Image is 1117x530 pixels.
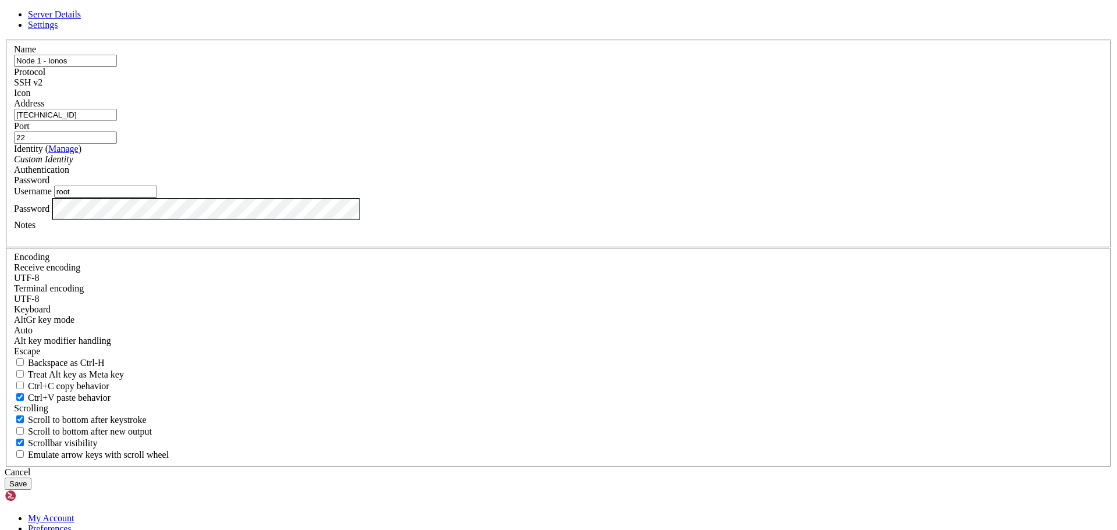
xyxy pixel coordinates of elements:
input: Host Name or IP [14,109,117,121]
div: UTF-8 [14,294,1103,304]
img: Shellngn [5,490,72,501]
label: Set the expected encoding for data received from the host. If the encodings do not match, visual ... [14,262,80,272]
label: Port [14,121,30,131]
label: Protocol [14,67,45,77]
label: Scroll to bottom after new output. [14,426,152,436]
a: Settings [28,20,58,30]
a: Manage [48,144,79,154]
span: Ctrl+V paste behavior [28,393,111,403]
input: Backspace as Ctrl-H [16,358,24,366]
span: Auto [14,325,33,335]
label: Scrolling [14,403,48,413]
label: Ctrl-C copies if true, send ^C to host if false. Ctrl-Shift-C sends ^C to host if true, copies if... [14,381,109,391]
label: Keyboard [14,304,51,314]
span: ( ) [45,144,81,154]
span: Emulate arrow keys with scroll wheel [28,450,169,460]
span: SSH v2 [14,77,42,87]
label: Address [14,98,44,108]
input: Scrollbar visibility [16,439,24,446]
label: Whether to scroll to the bottom on any keystroke. [14,415,147,425]
label: Username [14,186,52,196]
span: Scroll to bottom after new output [28,426,152,436]
input: Port Number [14,131,117,144]
label: Set the expected encoding for data received from the host. If the encodings do not match, visual ... [14,315,74,325]
input: Emulate arrow keys with scroll wheel [16,450,24,458]
div: Escape [14,346,1103,357]
span: UTF-8 [14,294,40,304]
input: Scroll to bottom after new output [16,427,24,435]
div: SSH v2 [14,77,1103,88]
div: Password [14,175,1103,186]
label: Controls how the Alt key is handled. Escape: Send an ESC prefix. 8-Bit: Add 128 to the typed char... [14,336,111,346]
label: Authentication [14,165,69,175]
label: The default terminal encoding. ISO-2022 enables character map translations (like graphics maps). ... [14,283,84,293]
label: If true, the backspace should send BS ('\x08', aka ^H). Otherwise the backspace key should send '... [14,358,105,368]
label: Notes [14,220,35,230]
span: Password [14,175,49,185]
input: Scroll to bottom after keystroke [16,415,24,423]
label: Ctrl+V pastes if true, sends ^V to host if false. Ctrl+Shift+V sends ^V to host if true, pastes i... [14,393,111,403]
input: Login Username [54,186,157,198]
span: Escape [14,346,40,356]
label: Icon [14,88,30,98]
a: My Account [28,513,74,523]
input: Ctrl+C copy behavior [16,382,24,389]
input: Ctrl+V paste behavior [16,393,24,401]
a: Server Details [28,9,81,19]
span: Treat Alt key as Meta key [28,369,124,379]
label: Whether the Alt key acts as a Meta key or as a distinct Alt key. [14,369,124,379]
label: Name [14,44,36,54]
span: Ctrl+C copy behavior [28,381,109,391]
input: Treat Alt key as Meta key [16,370,24,378]
label: When using the alternative screen buffer, and DECCKM (Application Cursor Keys) is active, mouse w... [14,450,169,460]
span: Scrollbar visibility [28,438,98,448]
span: Backspace as Ctrl-H [28,358,105,368]
div: Auto [14,325,1103,336]
button: Save [5,478,31,490]
span: UTF-8 [14,273,40,283]
label: The vertical scrollbar mode. [14,438,98,448]
div: Custom Identity [14,154,1103,165]
label: Password [14,203,49,213]
span: Scroll to bottom after keystroke [28,415,147,425]
label: Encoding [14,252,49,262]
input: Server Name [14,55,117,67]
div: Cancel [5,467,1112,478]
label: Identity [14,144,81,154]
i: Custom Identity [14,154,73,164]
div: UTF-8 [14,273,1103,283]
